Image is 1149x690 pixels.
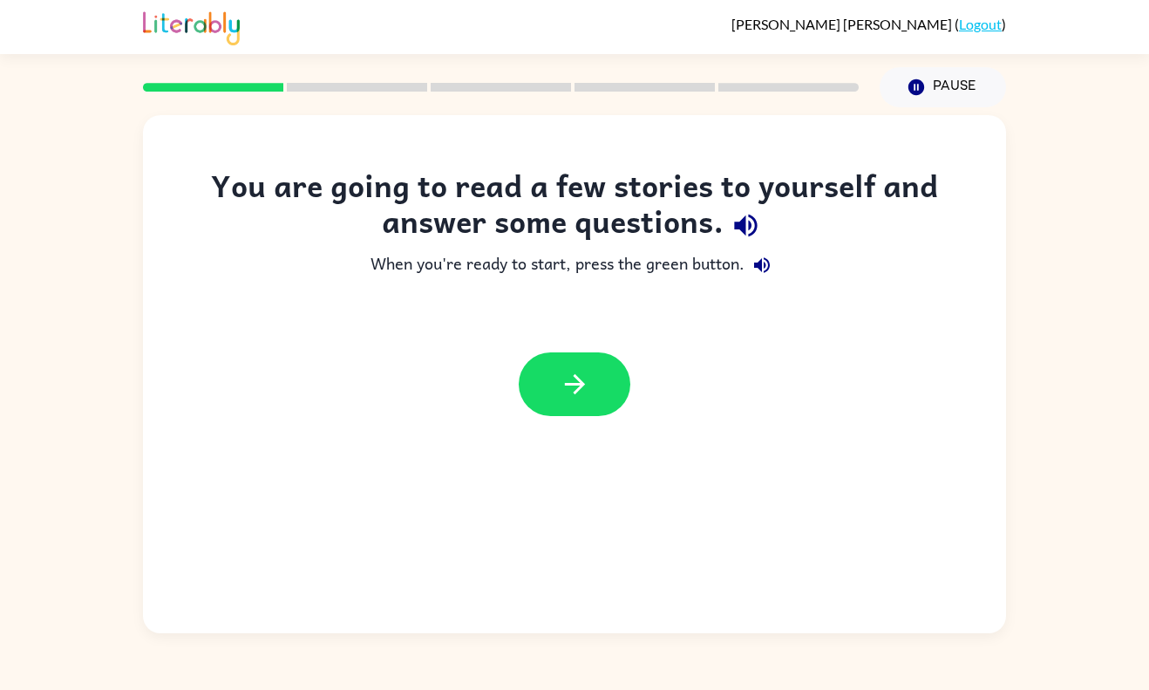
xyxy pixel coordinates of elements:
button: Pause [880,67,1006,107]
a: Logout [959,16,1002,32]
img: Literably [143,7,240,45]
span: [PERSON_NAME] [PERSON_NAME] [731,16,955,32]
div: ( ) [731,16,1006,32]
div: When you're ready to start, press the green button. [178,248,971,283]
div: You are going to read a few stories to yourself and answer some questions. [178,167,971,248]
